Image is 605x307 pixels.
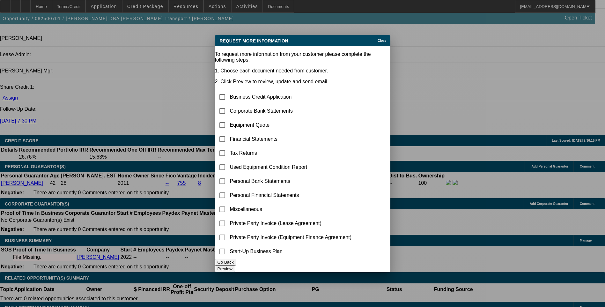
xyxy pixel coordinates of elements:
td: Corporate Bank Statements [230,104,352,118]
td: Personal Bank Statements [230,175,352,188]
td: Miscellaneous [230,203,352,216]
td: Business Credit Application [230,90,352,104]
span: Close [378,39,386,42]
span: Request More Information [220,38,288,43]
td: Personal Financial Statements [230,189,352,202]
p: To request more information from your customer please complete the following steps: [215,51,390,63]
td: Start-Up Business Plan [230,245,352,258]
td: Private Party Invoice (Lease Agreement) [230,217,352,230]
td: Financial Statements [230,132,352,146]
button: Go Back [215,259,236,266]
td: Used Equipment Condition Report [230,161,352,174]
p: 1. Choose each document needed from customer. [215,68,390,74]
td: Tax Returns [230,146,352,160]
td: Equipment Quote [230,118,352,132]
button: Preview [215,266,235,272]
td: Private Party Invoice (Equipment Finance Agreement) [230,231,352,244]
p: 2. Click Preview to review, update and send email. [215,79,390,85]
